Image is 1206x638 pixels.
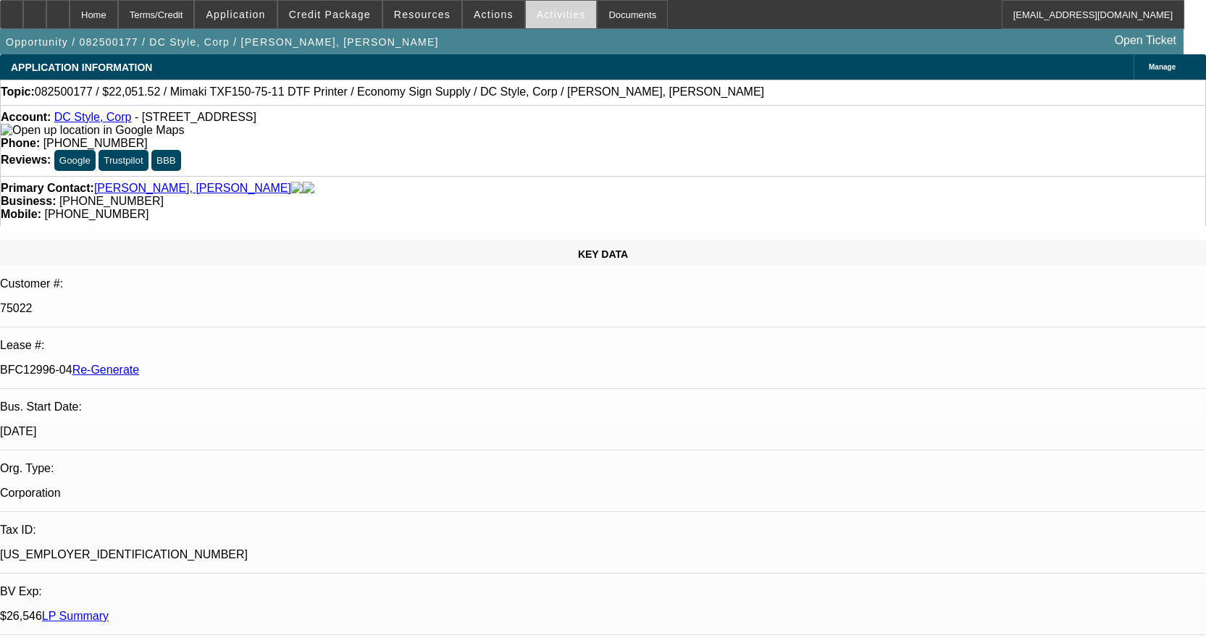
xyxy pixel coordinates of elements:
strong: Primary Contact: [1,182,94,195]
img: linkedin-icon.png [303,182,314,195]
span: - [STREET_ADDRESS] [135,111,256,123]
span: Resources [394,9,451,20]
span: Actions [474,9,514,20]
a: View Google Maps [1,124,184,136]
span: [PHONE_NUMBER] [59,195,164,207]
span: Credit Package [289,9,371,20]
span: APPLICATION INFORMATION [11,62,152,73]
button: Application [195,1,276,28]
a: LP Summary [42,610,109,622]
button: Activities [526,1,597,28]
button: BBB [151,150,181,171]
a: Open Ticket [1109,28,1182,53]
span: Opportunity / 082500177 / DC Style, Corp / [PERSON_NAME], [PERSON_NAME] [6,36,439,48]
a: Re-Generate [72,364,140,376]
a: DC Style, Corp [54,111,132,123]
img: facebook-icon.png [291,182,303,195]
span: Activities [537,9,586,20]
strong: Phone: [1,137,40,149]
button: Resources [383,1,461,28]
span: [PHONE_NUMBER] [43,137,148,149]
span: Application [206,9,265,20]
span: [PHONE_NUMBER] [44,208,148,220]
button: Actions [463,1,524,28]
strong: Mobile: [1,208,41,220]
span: 082500177 / $22,051.52 / Mimaki TXF150-75-11 DTF Printer / Economy Sign Supply / DC Style, Corp /... [35,85,764,98]
button: Trustpilot [99,150,148,171]
strong: Business: [1,195,56,207]
span: KEY DATA [578,248,628,260]
button: Credit Package [278,1,382,28]
strong: Reviews: [1,154,51,166]
strong: Account: [1,111,51,123]
button: Google [54,150,96,171]
span: Manage [1149,63,1176,71]
img: Open up location in Google Maps [1,124,184,137]
strong: Topic: [1,85,35,98]
a: [PERSON_NAME], [PERSON_NAME] [94,182,291,195]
